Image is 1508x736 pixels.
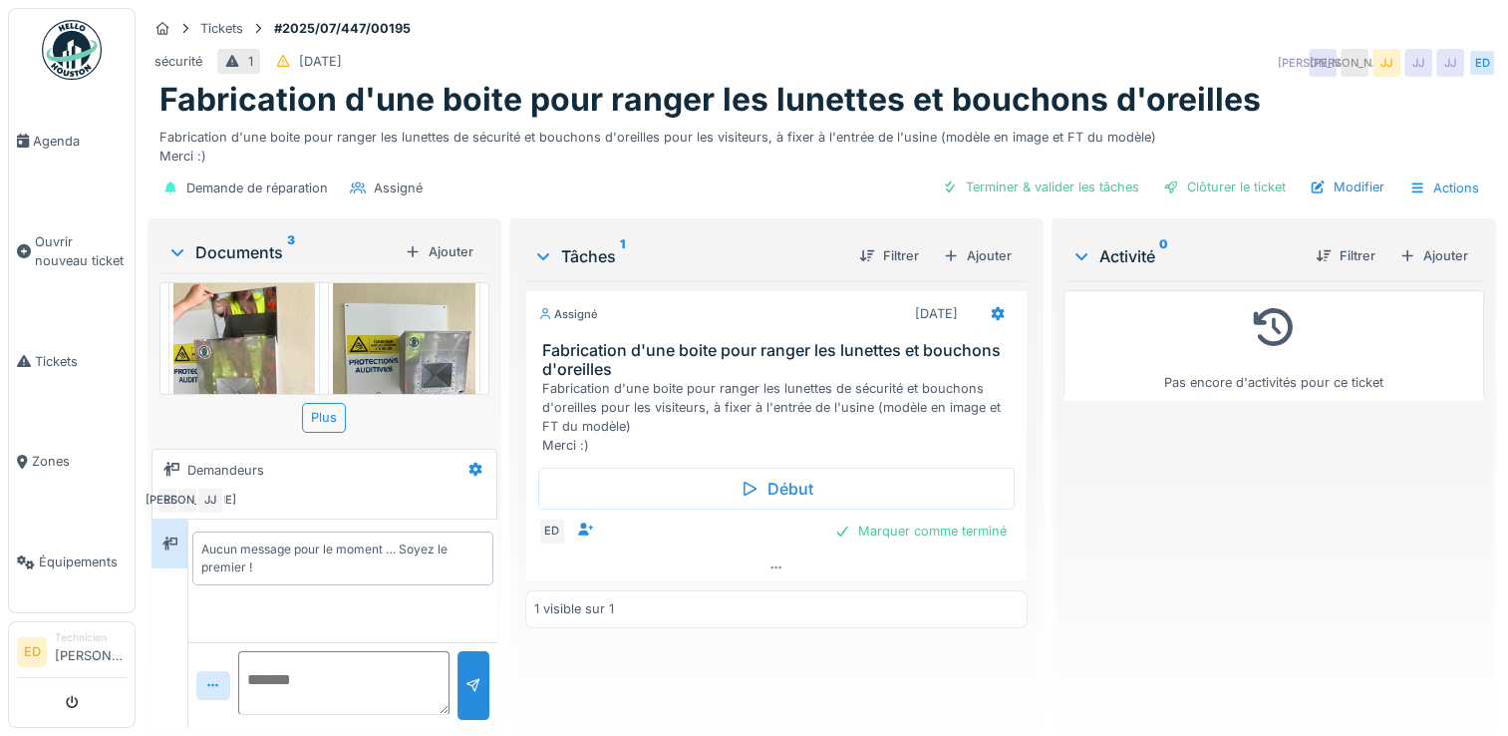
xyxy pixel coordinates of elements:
li: ED [17,637,47,667]
div: Début [538,468,1015,510]
div: [DATE] [915,304,958,323]
div: Filtrer [851,242,927,269]
div: Documents [167,240,397,264]
div: JJ [1404,49,1432,77]
span: Ouvrir nouveau ticket [35,232,127,270]
div: Fabrication d'une boite pour ranger les lunettes de sécurité et bouchons d'oreilles pour les visi... [159,120,1484,166]
div: Ajouter [1391,242,1476,269]
div: JJ [1372,49,1400,77]
a: Ouvrir nouveau ticket [9,191,135,311]
h1: Fabrication d'une boite pour ranger les lunettes et bouchons d'oreilles [159,81,1261,119]
div: Terminer & valider les tâches [934,174,1147,200]
div: Tâches [533,244,843,268]
div: [DATE] [299,52,342,71]
div: Ajouter [935,242,1020,269]
div: Pas encore d'activités pour ce ticket [1076,299,1471,392]
div: Marquer comme terminé [826,518,1015,545]
sup: 1 [620,244,625,268]
div: Assigné [538,306,598,323]
div: Modifier [1302,174,1392,200]
span: Agenda [33,132,127,151]
img: toylefkwufd6h9rjoneqzpj0cca2 [333,265,474,455]
div: Demande de réparation [186,179,328,197]
div: [PERSON_NAME] [1309,49,1337,77]
div: [PERSON_NAME] [176,487,204,515]
sup: 0 [1159,244,1168,268]
div: Aucun message pour le moment … Soyez le premier ! [201,541,484,576]
sup: 3 [287,240,295,264]
a: Zones [9,412,135,513]
div: Activité [1071,244,1300,268]
a: Agenda [9,91,135,191]
div: Clôturer le ticket [1155,174,1294,200]
div: Plus [302,403,346,432]
strong: #2025/07/447/00195 [266,19,419,38]
span: Zones [32,452,127,471]
span: Tickets [35,352,127,371]
div: 1 [248,52,253,71]
div: Filtrer [1308,242,1383,269]
div: Demandeurs [187,461,264,480]
li: [PERSON_NAME] [55,630,127,673]
div: ED [538,518,566,546]
div: ED [156,487,184,515]
div: Technicien [55,630,127,645]
img: 9o5rcf2r5i9q580ep7e9mqisk3ug [173,265,315,455]
div: Fabrication d'une boite pour ranger les lunettes de sécurité et bouchons d'oreilles pour les visi... [542,379,1019,456]
div: Ajouter [397,238,481,265]
div: 1 visible sur 1 [534,599,614,618]
div: Tickets [200,19,243,38]
div: Assigné [374,179,423,197]
a: ED Technicien[PERSON_NAME] [17,630,127,678]
div: JJ [1436,49,1464,77]
div: [PERSON_NAME] [1341,49,1368,77]
a: Tickets [9,311,135,412]
div: Actions [1400,174,1488,202]
div: sécurité [154,52,202,71]
div: ED [1468,49,1496,77]
div: JJ [196,487,224,515]
a: Équipements [9,512,135,612]
img: Badge_color-CXgf-gQk.svg [42,20,102,80]
span: Équipements [39,552,127,571]
h3: Fabrication d'une boite pour ranger les lunettes et bouchons d'oreilles [542,341,1019,379]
